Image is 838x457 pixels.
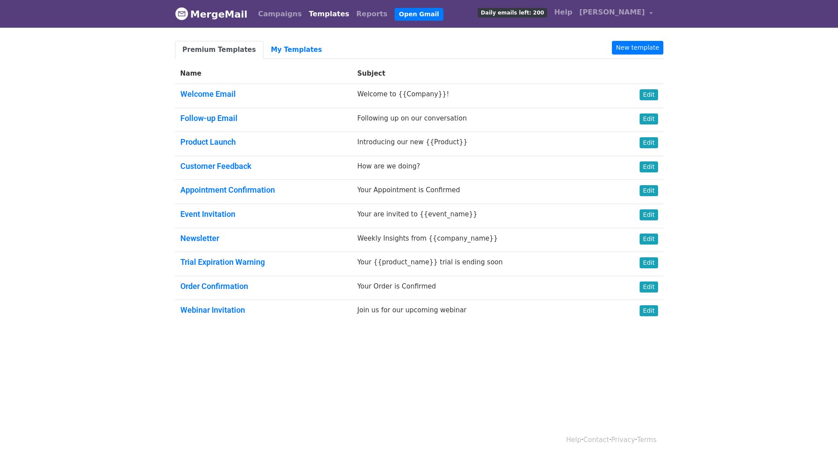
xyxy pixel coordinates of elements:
[640,113,658,124] a: Edit
[175,5,248,23] a: MergeMail
[180,137,236,146] a: Product Launch
[180,161,252,171] a: Customer Feedback
[352,228,615,252] td: Weekly Insights from {{company_name}}
[255,5,305,23] a: Campaigns
[175,63,352,84] th: Name
[395,8,443,21] a: Open Gmail
[640,137,658,148] a: Edit
[611,436,635,444] a: Privacy
[478,8,547,18] span: Daily emails left: 200
[180,209,235,219] a: Event Invitation
[263,41,329,59] a: My Templates
[576,4,656,24] a: [PERSON_NAME]
[305,5,353,23] a: Templates
[640,282,658,292] a: Edit
[180,185,275,194] a: Appointment Confirmation
[175,41,263,59] a: Premium Templates
[640,209,658,220] a: Edit
[583,436,609,444] a: Contact
[637,436,656,444] a: Terms
[474,4,551,21] a: Daily emails left: 200
[566,436,581,444] a: Help
[640,305,658,316] a: Edit
[180,257,265,267] a: Trial Expiration Warning
[640,89,658,100] a: Edit
[551,4,576,21] a: Help
[180,282,248,291] a: Order Confirmation
[579,7,645,18] span: [PERSON_NAME]
[612,41,663,55] a: New template
[352,276,615,300] td: Your Order is Confirmed
[640,185,658,196] a: Edit
[180,305,245,314] a: Webinar Invitation
[352,300,615,324] td: Join us for our upcoming webinar
[180,89,236,99] a: Welcome Email
[180,234,219,243] a: Newsletter
[180,113,238,123] a: Follow-up Email
[640,161,658,172] a: Edit
[352,63,615,84] th: Subject
[353,5,391,23] a: Reports
[352,132,615,156] td: Introducing our new {{Product}}
[352,84,615,108] td: Welcome to {{Company}}!
[640,257,658,268] a: Edit
[352,180,615,204] td: Your Appointment is Confirmed
[175,7,188,20] img: MergeMail logo
[352,108,615,132] td: Following up on our conversation
[640,234,658,245] a: Edit
[352,204,615,228] td: Your are invited to {{event_name}}
[352,252,615,276] td: Your {{product_name}} trial is ending soon
[352,156,615,180] td: How are we doing?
